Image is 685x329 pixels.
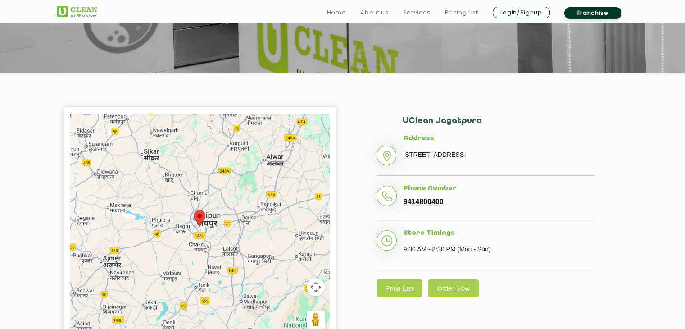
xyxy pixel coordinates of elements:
[360,7,388,18] a: About us
[307,278,325,296] button: Map camera controls
[404,242,595,256] p: 9:30 AM - 8:30 PM (Mon - Sun)
[428,279,479,297] a: Order Now
[377,279,422,297] a: Price List
[307,311,325,329] button: Drag Pegman onto the map to open Street View
[404,198,444,206] a: 9414800400
[445,7,478,18] a: Pricing List
[327,7,346,18] a: Home
[404,185,595,193] h5: Phone Number
[403,7,430,18] a: Services
[57,6,97,17] img: UClean Laundry and Dry Cleaning
[493,7,550,18] a: Login/Signup
[404,229,595,238] h5: Store Timings
[564,7,621,19] a: Franchise
[403,116,595,135] h2: UClean Jagatpura
[404,148,595,161] p: [STREET_ADDRESS]
[404,135,595,143] h5: Address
